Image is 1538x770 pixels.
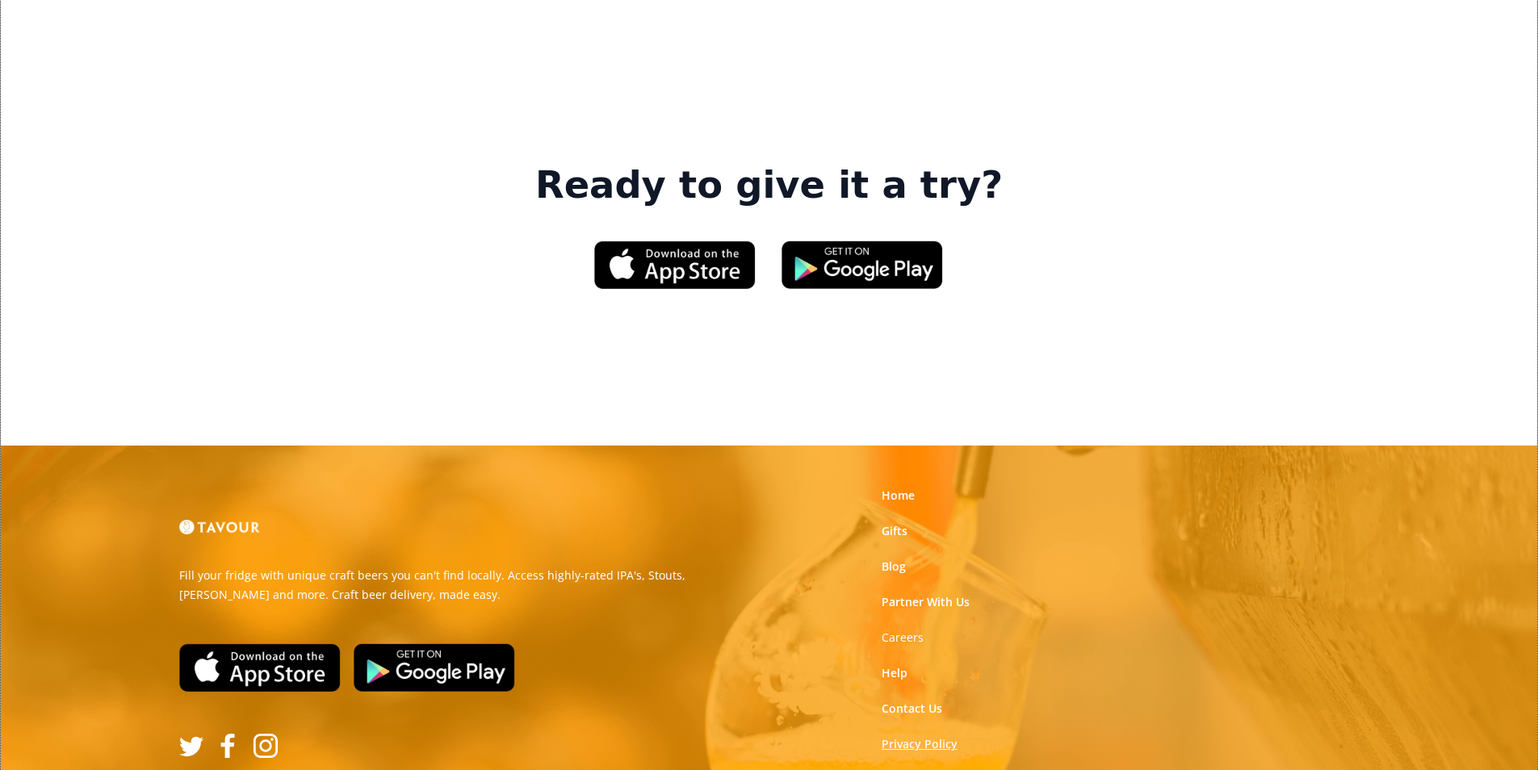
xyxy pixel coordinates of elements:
[882,630,924,645] strong: Careers
[882,630,924,646] a: Careers
[882,559,906,575] a: Blog
[882,665,907,681] a: Help
[882,594,970,610] a: Partner With Us
[535,163,1003,208] strong: Ready to give it a try?
[882,523,907,539] a: Gifts
[179,566,757,605] p: Fill your fridge with unique craft beers you can't find locally. Access highly-rated IPA's, Stout...
[882,488,915,504] a: Home
[882,736,958,752] a: Privacy Policy
[882,701,942,717] a: Contact Us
